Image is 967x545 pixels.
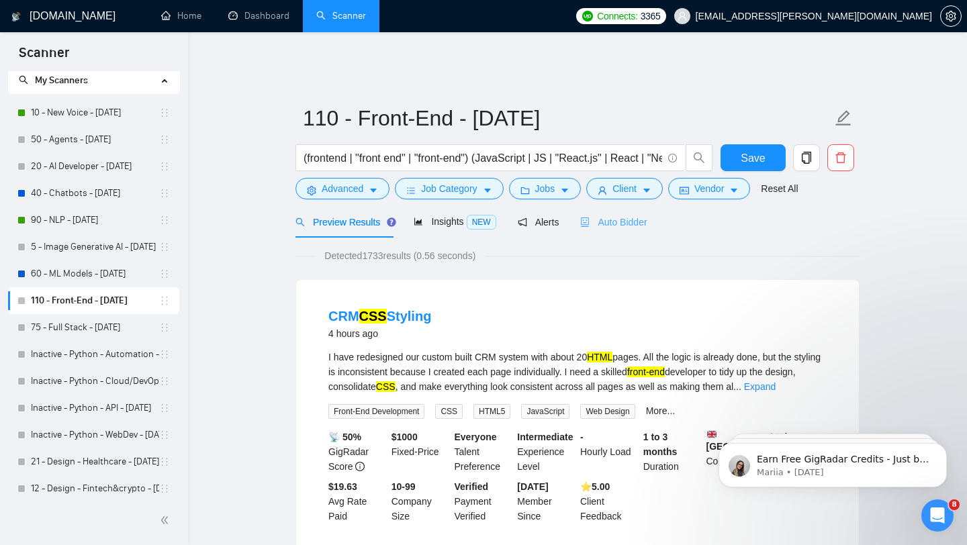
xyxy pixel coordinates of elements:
b: ⭐️ 5.00 [580,481,610,492]
button: copy [793,144,820,171]
a: 110 - Front-End - [DATE] [31,287,159,314]
li: 21 - Design - Healthcare - 12.02.2025 [8,448,179,475]
a: Inactive - Python - Cloud/DevOps - [DATE] [31,368,159,395]
div: GigRadar Score [326,430,389,474]
mark: HTML [587,352,612,362]
a: 60 - ML Models - [DATE] [31,260,159,287]
mark: CSS [359,309,387,324]
a: Expand [744,381,776,392]
li: 60 - ML Models - 2025.01.18 [8,260,179,287]
div: Company Size [389,479,452,524]
b: $19.63 [328,481,357,492]
li: 50 - Agents - 2025.01.18 [8,126,179,153]
span: holder [159,215,170,226]
a: Inactive - Python - API - [DATE] [31,395,159,422]
div: 4 hours ago [328,326,431,342]
input: Search Freelance Jobs... [304,150,662,166]
input: Scanner name... [303,101,832,135]
span: search [19,75,28,85]
span: info-circle [355,462,365,471]
li: Inactive - Python - API - 2025.01.13 [8,395,179,422]
mark: CSS [376,381,396,392]
a: Reset All [761,181,798,196]
span: delete [828,152,854,164]
span: Detected 1733 results (0.56 seconds) [315,248,485,263]
span: holder [159,242,170,252]
iframe: Intercom notifications message [698,415,967,509]
div: Tooltip anchor [385,216,398,228]
a: 21 - Design - Healthcare - [DATE] [31,448,159,475]
b: 1 to 3 months [643,432,678,457]
img: upwork-logo.png [582,11,593,21]
span: user [678,11,687,21]
div: Talent Preference [452,430,515,474]
span: Connects: [597,9,637,23]
span: folder [520,185,530,195]
span: My Scanners [35,75,88,86]
span: robot [580,217,590,227]
a: 10 - New Voice - [DATE] [31,99,159,126]
span: caret-down [560,185,569,195]
span: area-chart [414,217,423,226]
span: JavaScript [521,404,569,419]
div: Experience Level [514,430,578,474]
b: 10-99 [392,481,416,492]
li: Inactive - Python - WebDev - 2025.01.13 [8,422,179,448]
img: logo [11,6,21,28]
span: notification [518,217,527,227]
span: Web Design [580,404,635,419]
span: copy [794,152,819,164]
a: 5 - Image Generative AI - [DATE] [31,234,159,260]
div: Fixed-Price [389,430,452,474]
span: search [295,217,305,227]
a: setting [940,11,962,21]
span: setting [307,185,316,195]
div: Payment Verified [452,479,515,524]
button: idcardVendorcaret-down [668,178,750,199]
span: caret-down [729,185,739,195]
span: holder [159,376,170,387]
span: bars [406,185,416,195]
b: [DATE] [517,481,548,492]
div: Member Since [514,479,578,524]
span: Save [741,150,765,166]
b: - [580,432,584,442]
mark: front-end [627,366,665,377]
span: double-left [160,513,173,527]
a: homeHome [161,10,201,21]
span: Auto Bidder [580,217,647,228]
span: idcard [680,185,689,195]
li: Inactive - Python - Cloud/DevOps - 2025.01.13 [8,368,179,395]
span: search [686,152,712,164]
a: dashboardDashboard [228,10,289,21]
div: Avg Rate Paid [326,479,389,524]
li: 5 - Image Generative AI - 2025.01.12 [8,234,179,260]
span: Jobs [535,181,555,196]
span: NEW [467,215,496,230]
span: Preview Results [295,217,392,228]
b: Everyone [455,432,497,442]
button: barsJob Categorycaret-down [395,178,503,199]
li: 10 - New Voice - 2025.01.23 [8,99,179,126]
button: search [686,144,712,171]
a: Inactive - Python - WebDev - [DATE] [31,422,159,448]
a: 90 - NLP - [DATE] [31,207,159,234]
span: CSS [435,404,463,419]
span: holder [159,134,170,145]
span: holder [159,456,170,467]
span: holder [159,295,170,306]
a: More... [646,405,676,416]
span: holder [159,268,170,279]
li: 75 - Full Stack - 2025.06.17 [8,314,179,341]
b: Verified [455,481,489,492]
li: 12 - Design - Fintech&crypto - 12.02.2025 [8,475,179,502]
span: Insights [414,216,496,227]
a: 20 - AI Developer - [DATE] [31,153,159,180]
span: info-circle [668,154,677,162]
li: 40 - Chatbots - 2025.01.18 [8,180,179,207]
div: Client Feedback [578,479,641,524]
b: Intermediate [517,432,573,442]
